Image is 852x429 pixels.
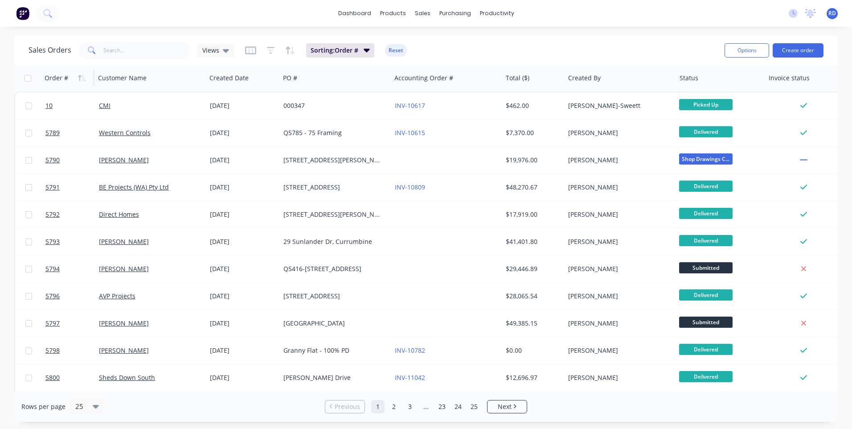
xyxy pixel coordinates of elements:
div: $28,065.54 [506,292,558,301]
span: 5798 [45,346,60,355]
span: Picked Up [679,99,733,110]
span: 10 [45,101,53,110]
div: Created Date [209,74,249,82]
div: Order # [45,74,68,82]
div: [STREET_ADDRESS] [283,183,382,192]
span: 5796 [45,292,60,301]
div: [PERSON_NAME] [568,183,667,192]
div: [PERSON_NAME]-Sweett [568,101,667,110]
a: CMI [99,101,111,110]
div: [DATE] [210,183,276,192]
a: Sheds Down South [99,373,155,382]
div: Customer Name [98,74,147,82]
span: 5794 [45,264,60,273]
a: 5791 [45,174,99,201]
a: 5790 [45,147,99,173]
a: Previous page [325,402,365,411]
span: 5792 [45,210,60,219]
a: Page 2 [387,400,401,413]
div: [PERSON_NAME] [568,292,667,301]
div: [DATE] [210,237,276,246]
a: BE Projects (WA) Pty Ltd [99,183,169,191]
img: Factory [16,7,29,20]
div: $0.00 [506,346,558,355]
div: 29 Sunlander Dr, Currumbine [283,237,382,246]
span: 5789 [45,128,60,137]
div: sales [410,7,435,20]
a: Direct Homes [99,210,139,219]
span: Submitted [679,317,733,328]
div: productivity [475,7,519,20]
div: 000347 [283,101,382,110]
span: Delivered [679,344,733,355]
div: [GEOGRAPHIC_DATA] [283,319,382,328]
a: [PERSON_NAME] [99,264,149,273]
a: 5800 [45,364,99,391]
span: 5791 [45,183,60,192]
a: 5794 [45,256,99,282]
span: Sorting: Order # [311,46,358,55]
a: Jump forward [419,400,433,413]
div: [STREET_ADDRESS][PERSON_NAME] [283,210,382,219]
a: INV-10617 [395,101,425,110]
div: [PERSON_NAME] [568,346,667,355]
div: [DATE] [210,373,276,382]
div: $41,401.80 [506,237,558,246]
div: $19,976.00 [506,156,558,165]
a: Next page [487,402,527,411]
a: Page 23 [435,400,449,413]
div: [DATE] [210,210,276,219]
a: INV-11042 [395,373,425,382]
a: INV-10782 [395,346,425,355]
div: [PERSON_NAME] [568,373,667,382]
span: Submitted [679,262,733,273]
span: Delivered [679,126,733,137]
div: $7,370.00 [506,128,558,137]
a: [PERSON_NAME] [99,346,149,355]
div: Accounting Order # [394,74,453,82]
div: $12,696.97 [506,373,558,382]
div: [PERSON_NAME] Drive [283,373,382,382]
a: Page 3 [403,400,417,413]
div: [DATE] [210,319,276,328]
div: [PERSON_NAME] [568,319,667,328]
div: [PERSON_NAME] [568,237,667,246]
div: Q5785 - 75 Framing [283,128,382,137]
div: [PERSON_NAME] [568,210,667,219]
div: [STREET_ADDRESS] [283,292,382,301]
div: [PERSON_NAME] [568,156,667,165]
span: Delivered [679,371,733,382]
a: 5796 [45,283,99,309]
button: Create order [773,43,823,58]
span: 5797 [45,319,60,328]
div: PO # [283,74,297,82]
a: 5798 [45,337,99,364]
a: Page 25 [467,400,481,413]
div: [DATE] [210,264,276,273]
div: Granny Flat - 100% PD [283,346,382,355]
span: Rows per page [21,402,66,411]
span: Next [498,402,512,411]
span: Previous [335,402,360,411]
span: Delivered [679,208,733,219]
div: [DATE] [210,346,276,355]
span: 5790 [45,156,60,165]
div: Status [680,74,698,82]
div: Created By [568,74,601,82]
div: products [376,7,410,20]
a: 5797 [45,310,99,337]
span: 5793 [45,237,60,246]
div: [DATE] [210,156,276,165]
span: Shop Drawings C... [679,153,733,165]
div: [DATE] [210,101,276,110]
div: [DATE] [210,292,276,301]
a: 5792 [45,201,99,228]
div: Total ($) [506,74,529,82]
span: Delivered [679,235,733,246]
div: $17,919.00 [506,210,558,219]
div: Q5416-[STREET_ADDRESS] [283,264,382,273]
div: [STREET_ADDRESS][PERSON_NAME][PERSON_NAME] [283,156,382,165]
a: INV-10615 [395,128,425,137]
a: Western Controls [99,128,151,137]
div: [PERSON_NAME] [568,128,667,137]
